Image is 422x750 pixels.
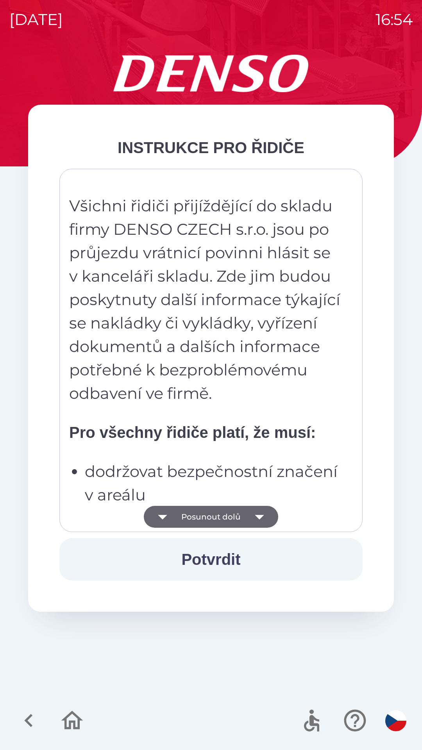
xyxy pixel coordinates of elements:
button: Potvrdit [59,538,363,580]
strong: Pro všechny řidiče platí, že musí: [69,424,316,441]
p: [DATE] [9,8,63,31]
div: INSTRUKCE PRO ŘIDIČE [59,136,363,159]
button: Posunout dolů [144,506,278,528]
img: Logo [28,55,394,92]
p: Všichni řidiči přijíždějící do skladu firmy DENSO CZECH s.r.o. jsou po průjezdu vrátnicí povinni ... [69,194,342,405]
img: cs flag [385,710,406,731]
p: dodržovat bezpečnostní značení v areálu [85,460,342,507]
p: 16:54 [376,8,413,31]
